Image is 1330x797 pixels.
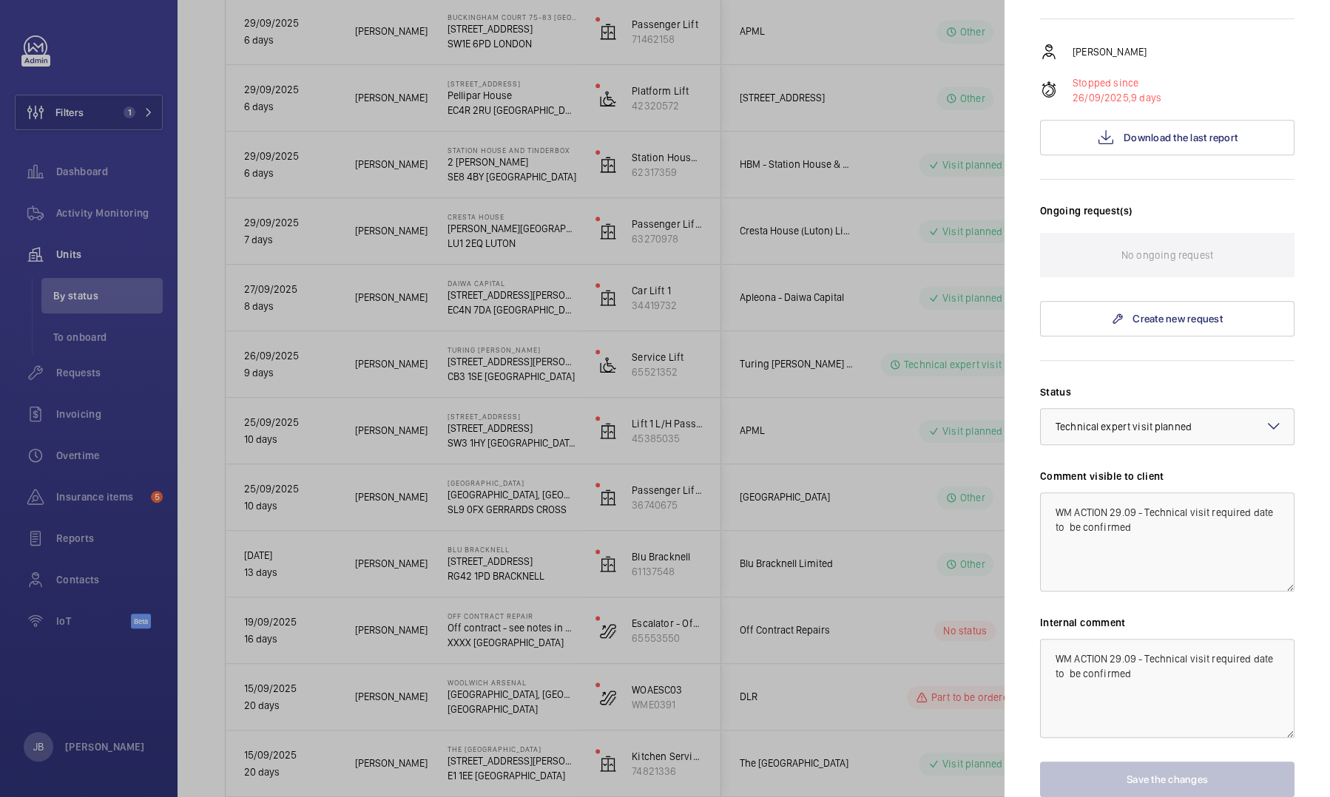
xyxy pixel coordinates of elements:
label: Comment visible to client [1040,469,1294,484]
button: Download the last report [1040,120,1294,155]
span: Download the last report [1124,132,1238,143]
h3: Ongoing request(s) [1040,203,1294,233]
p: No ongoing request [1121,233,1213,277]
label: Status [1040,384,1294,399]
a: Create new request [1040,301,1294,336]
p: [PERSON_NAME] [1073,44,1147,59]
span: Technical expert visit planned [1056,421,1192,433]
button: Save the changes [1040,762,1294,797]
label: Internal comment [1040,615,1294,630]
p: Stopped since [1073,75,1161,90]
p: 9 days [1073,90,1161,105]
span: 26/09/2025, [1073,92,1131,104]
